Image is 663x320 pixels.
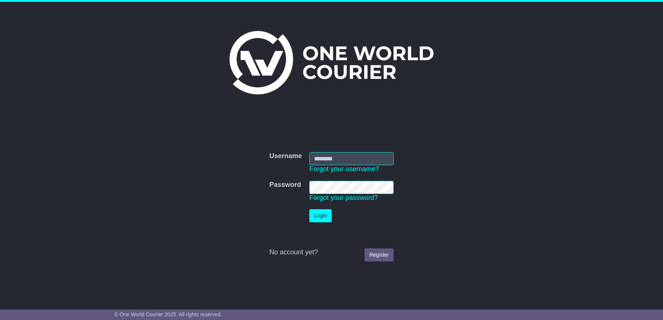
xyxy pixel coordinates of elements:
[229,31,433,94] img: One World
[269,181,301,189] label: Password
[309,165,379,173] a: Forgot your username?
[309,209,332,222] button: Login
[269,248,394,257] div: No account yet?
[365,248,394,261] a: Register
[309,194,378,201] a: Forgot your password?
[269,152,302,160] label: Username
[114,311,222,317] span: © One World Courier 2025. All rights reserved.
